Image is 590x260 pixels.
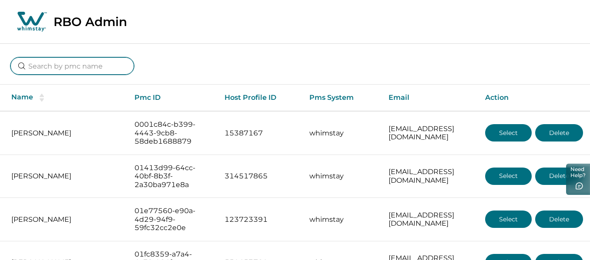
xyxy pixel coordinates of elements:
[535,211,583,228] button: Delete
[478,85,590,111] th: Action
[389,211,471,228] p: [EMAIL_ADDRESS][DOMAIN_NAME]
[218,85,303,111] th: Host Profile ID
[535,168,583,185] button: Delete
[134,164,210,189] p: 01413d99-64cc-40bf-8b3f-2a30ba971e8a
[11,129,121,138] p: [PERSON_NAME]
[225,172,296,181] p: 314517865
[54,14,127,29] p: RBO Admin
[11,215,121,224] p: [PERSON_NAME]
[225,215,296,224] p: 123723391
[309,215,375,224] p: whimstay
[389,125,471,142] p: [EMAIL_ADDRESS][DOMAIN_NAME]
[485,124,532,142] button: Select
[535,124,583,142] button: Delete
[134,120,210,146] p: 0001c84c-b399-4443-9cb8-58deb1688879
[302,85,382,111] th: Pms System
[485,168,532,185] button: Select
[485,211,532,228] button: Select
[134,207,210,232] p: 01e77560-e90a-4d29-94f9-59fc32cc2e0e
[389,168,471,184] p: [EMAIL_ADDRESS][DOMAIN_NAME]
[127,85,217,111] th: Pmc ID
[225,129,296,138] p: 15387167
[10,57,134,75] input: Search by pmc name
[33,93,50,102] button: sorting
[382,85,478,111] th: Email
[11,172,121,181] p: [PERSON_NAME]
[309,172,375,181] p: whimstay
[309,129,375,138] p: whimstay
